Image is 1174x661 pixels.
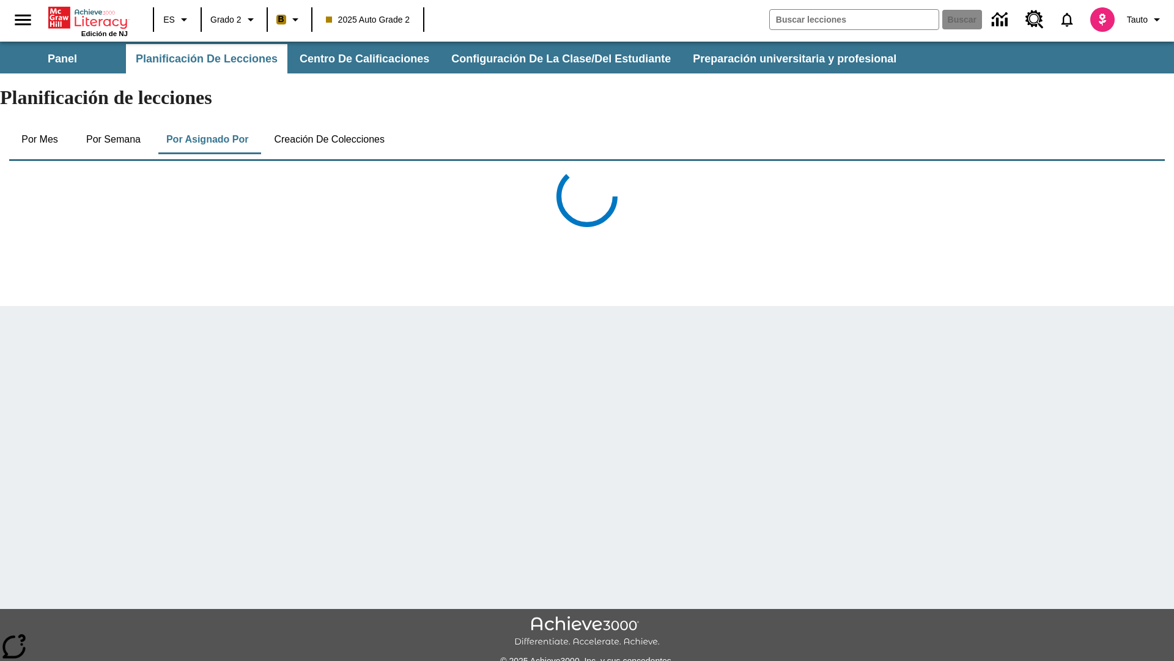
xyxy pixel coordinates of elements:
[158,9,197,31] button: Lenguaje: ES, Selecciona un idioma
[81,30,128,37] span: Edición de NJ
[1,44,124,73] button: Panel
[441,44,681,73] button: Configuración de la clase/del estudiante
[1018,3,1051,36] a: Centro de recursos, Se abrirá en una pestaña nueva.
[1122,9,1169,31] button: Perfil/Configuración
[984,3,1018,37] a: Centro de información
[290,44,439,73] button: Centro de calificaciones
[5,2,41,38] button: Abrir el menú lateral
[48,6,128,30] a: Portada
[514,616,660,648] img: Achieve3000 Differentiate Accelerate Achieve
[205,9,263,31] button: Grado: Grado 2, Elige un grado
[683,44,906,73] button: Preparación universitaria y profesional
[48,4,128,37] div: Portada
[264,125,394,154] button: Creación de colecciones
[1051,4,1083,35] a: Notificaciones
[1090,7,1115,32] img: avatar image
[126,44,287,73] button: Planificación de lecciones
[210,13,242,26] span: Grado 2
[1083,4,1122,35] button: Escoja un nuevo avatar
[76,125,150,154] button: Por semana
[770,10,939,29] input: Buscar campo
[9,125,70,154] button: Por mes
[278,12,284,27] span: B
[326,13,410,26] span: 2025 Auto Grade 2
[157,125,259,154] button: Por asignado por
[163,13,175,26] span: ES
[1127,13,1148,26] span: Tauto
[271,9,308,31] button: Boost El color de la clase es anaranjado claro. Cambiar el color de la clase.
